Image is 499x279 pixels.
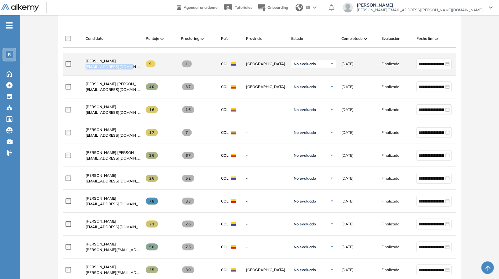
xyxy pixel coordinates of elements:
span: [EMAIL_ADDRESS][DOMAIN_NAME] [86,178,141,184]
span: 33 [182,198,194,205]
a: [PERSON_NAME] [86,104,141,110]
span: [PERSON_NAME] [86,219,116,224]
span: [PERSON_NAME] [86,242,116,246]
span: Finalizado [381,84,399,90]
span: No evaluado [294,222,316,227]
img: COL [231,199,236,203]
span: No evaluado [294,176,316,181]
span: Finalizado [381,176,399,181]
span: Tutoriales [235,5,252,10]
span: 26 [146,175,158,182]
img: [missing "en.ARROW_ALT" translation] [160,38,164,40]
img: COL [231,245,236,249]
span: [PERSON_NAME][EMAIL_ADDRESS][PERSON_NAME][DOMAIN_NAME] [86,247,141,253]
span: Provincia [246,36,262,41]
span: 7 [182,129,192,136]
span: 37 [182,83,194,90]
span: - [246,176,286,181]
span: COL [221,267,228,273]
span: 52 [182,175,194,182]
a: Agendar una demo [177,3,218,11]
span: COL [221,130,228,135]
span: [DATE] [341,198,354,204]
span: [GEOGRAPHIC_DATA] [246,267,286,273]
span: Fecha límite [417,36,438,41]
span: Puntaje [146,36,159,41]
span: [PERSON_NAME] [86,59,116,63]
span: [PERSON_NAME] [PERSON_NAME] [86,150,148,155]
span: [EMAIL_ADDRESS][DOMAIN_NAME] [86,201,141,207]
img: COL [231,268,236,272]
span: Proctoring [181,36,199,41]
img: COL [231,62,236,66]
span: COL [221,176,228,181]
span: 16 [182,106,194,113]
img: COL [231,176,236,180]
a: [PERSON_NAME] [86,173,141,178]
span: [PERSON_NAME] [86,196,116,201]
img: Ícono de flecha [330,245,334,249]
span: [DATE] [341,61,354,67]
span: Finalizado [381,267,399,273]
span: Finalizado [381,244,399,250]
span: Finalizado [381,130,399,135]
span: [EMAIL_ADDRESS][DOMAIN_NAME] [86,64,141,70]
span: 36 [146,152,158,159]
span: - [246,221,286,227]
span: [DATE] [341,130,354,135]
span: Finalizado [381,221,399,227]
img: Ícono de flecha [330,131,334,134]
span: COL [221,61,228,67]
span: 16 [146,106,158,113]
img: arrow [313,6,317,9]
img: COL [231,85,236,89]
span: - [246,198,286,204]
img: Ícono de flecha [330,154,334,157]
span: [PERSON_NAME] [86,173,116,178]
span: [PERSON_NAME] [86,104,116,109]
img: Ícono de flecha [330,222,334,226]
img: Ícono de flecha [330,85,334,89]
span: - [246,244,286,250]
span: [EMAIL_ADDRESS][DOMAIN_NAME] [86,155,141,161]
span: 40 [146,83,158,90]
span: 21 [146,221,158,228]
img: Ícono de flecha [330,62,334,66]
span: COL [221,221,228,227]
span: - [246,153,286,158]
img: Ícono de flecha [330,268,334,272]
span: R [8,52,11,57]
span: Finalizado [381,61,399,67]
span: [PERSON_NAME][EMAIL_ADDRESS][DOMAIN_NAME] [86,270,141,276]
a: [PERSON_NAME] [86,218,141,224]
a: [PERSON_NAME] [86,58,141,64]
img: Logo [1,4,39,12]
span: [DATE] [341,221,354,227]
span: Agendar una demo [184,5,218,10]
span: 67 [182,152,194,159]
span: 26 [182,221,194,228]
button: Onboarding [257,1,288,14]
span: [PERSON_NAME][EMAIL_ADDRESS][PERSON_NAME][DOMAIN_NAME] [357,8,483,13]
span: [DATE] [341,244,354,250]
img: Ícono de flecha [330,176,334,180]
span: No evaluado [294,245,316,250]
span: [PERSON_NAME] [86,127,116,132]
span: 50 [146,244,158,250]
span: [EMAIL_ADDRESS][DOMAIN_NAME] [86,87,141,92]
img: Ícono de flecha [330,199,334,203]
span: Onboarding [267,5,288,10]
span: 9 [146,61,155,67]
img: world [296,4,303,11]
span: Estado [291,36,303,41]
span: No evaluado [294,130,316,135]
span: ES [306,5,310,10]
span: 30 [182,266,194,273]
span: [EMAIL_ADDRESS][DOMAIN_NAME] [86,224,141,230]
span: [DATE] [341,176,354,181]
span: 1 [182,61,192,67]
a: [PERSON_NAME] [86,264,141,270]
span: - [246,107,286,113]
span: 35 [146,266,158,273]
span: COL [221,244,228,250]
